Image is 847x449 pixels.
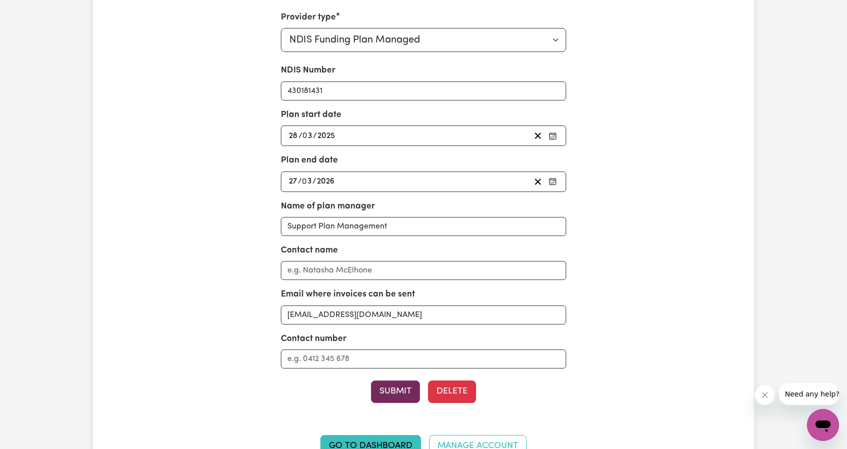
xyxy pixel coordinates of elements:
[546,175,560,188] button: Pick your plan end date
[298,177,302,186] span: /
[303,129,313,142] input: --
[281,11,336,24] label: Provider type
[281,288,415,301] label: Email where invoices can be sent
[302,132,307,140] span: 0
[281,154,338,167] label: Plan end date
[281,64,335,77] label: NDIS Number
[779,383,839,405] iframe: Message from company
[281,108,341,121] label: Plan start date
[312,177,316,186] span: /
[281,332,346,345] label: Contact number
[371,380,420,402] button: Submit
[530,129,546,142] button: Clear plan start date
[302,175,312,188] input: --
[302,177,307,185] span: 0
[281,349,567,368] input: e.g. 0412 345 678
[6,7,61,15] span: Need any help?
[281,244,338,257] label: Contact name
[317,129,336,142] input: ----
[281,217,567,236] input: e.g. MyPlanManager Pty. Ltd.
[281,81,567,100] input: Enter your NDIS number
[755,385,775,405] iframe: Close message
[428,380,476,402] button: Delete
[281,305,567,324] input: e.g. nat.mc@myplanmanager.com.au
[530,175,546,188] button: Clear plan end date
[313,131,317,140] span: /
[281,200,375,213] label: Name of plan manager
[807,409,839,441] iframe: Button to launch messaging window
[288,129,298,142] input: --
[288,175,298,188] input: --
[281,261,567,280] input: e.g. Natasha McElhone
[546,129,560,142] button: Pick your plan start date
[316,175,335,188] input: ----
[298,131,302,140] span: /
